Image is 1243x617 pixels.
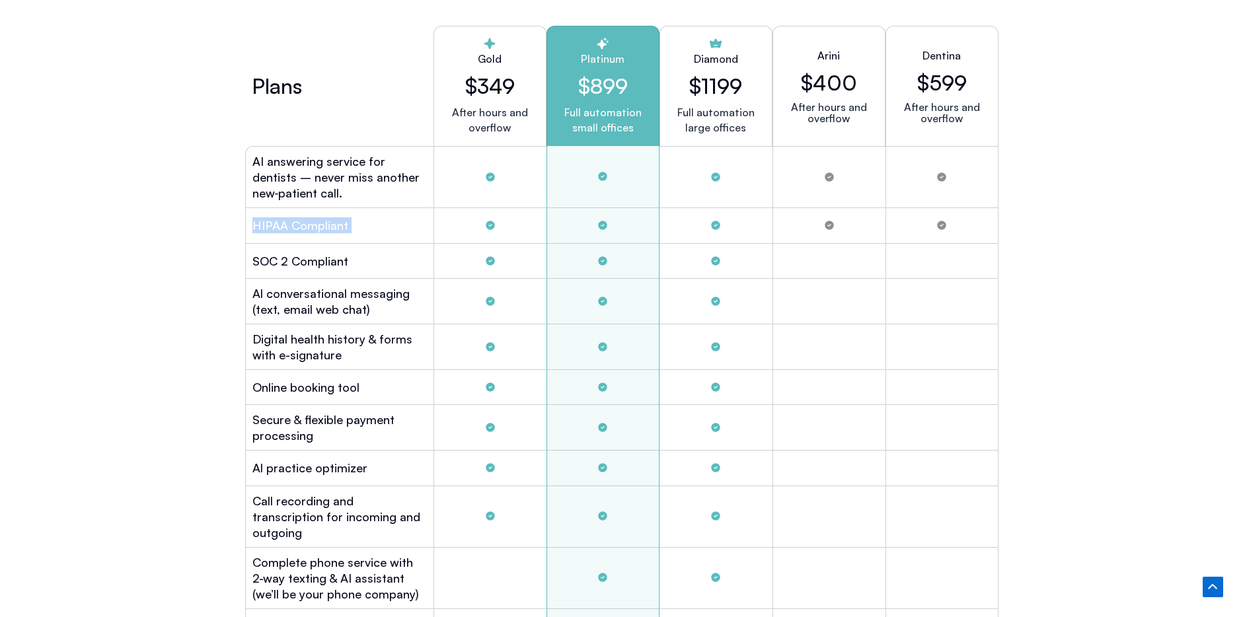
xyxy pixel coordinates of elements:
[252,379,359,395] h2: Online booking tool
[252,217,348,233] h2: HIPAA Compliant
[252,153,427,201] h2: AI answering service for dentists – never miss another new‑patient call.
[252,285,427,317] h2: Al conversational messaging (text, email web chat)
[445,73,535,98] h2: $349
[252,253,348,269] h2: SOC 2 Compliant
[677,105,755,135] p: Full automation large offices
[784,102,874,124] p: After hours and overflow
[817,48,840,63] h2: Arini
[558,51,648,67] h2: Platinum
[252,412,427,443] h2: Secure & flexible payment processing
[252,460,367,476] h2: Al practice optimizer
[252,78,302,94] h2: Plans
[689,73,742,98] h2: $1199
[445,51,535,67] h2: Gold
[445,105,535,135] p: After hours and overflow
[917,70,967,95] h2: $599
[558,73,648,98] h2: $899
[897,102,987,124] p: After hours and overflow
[252,493,427,540] h2: Call recording and transcription for incoming and outgoing
[558,105,648,135] p: Full automation small offices
[923,48,961,63] h2: Dentina
[252,331,427,363] h2: Digital health history & forms with e-signature
[801,70,857,95] h2: $400
[252,554,427,602] h2: Complete phone service with 2-way texting & AI assistant (we’ll be your phone company)
[694,51,738,67] h2: Diamond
